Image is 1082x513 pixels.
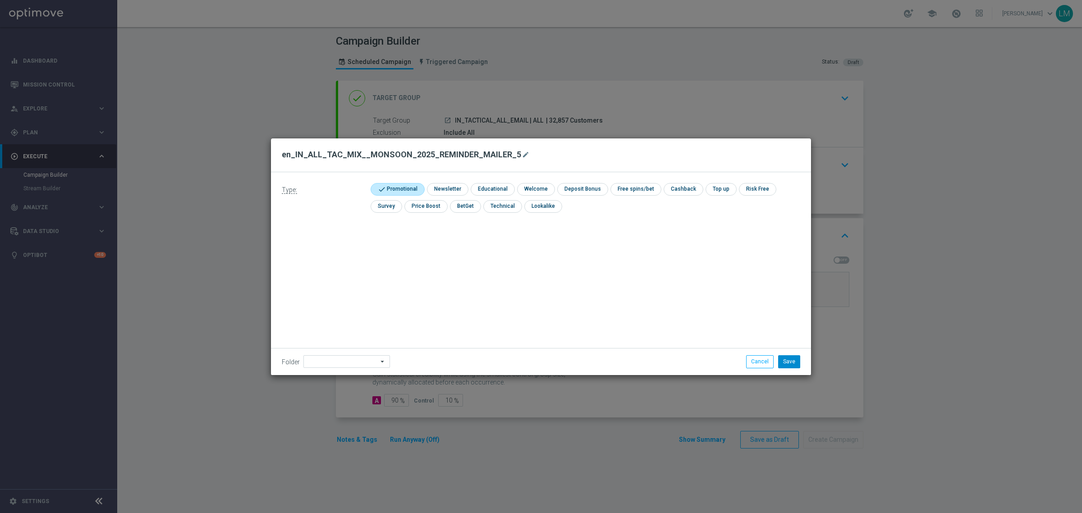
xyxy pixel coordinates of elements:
[282,358,300,366] label: Folder
[282,186,297,194] span: Type:
[746,355,774,368] button: Cancel
[522,151,529,158] i: mode_edit
[378,356,387,367] i: arrow_drop_down
[282,149,521,160] h2: en_IN_ALL_TAC_MIX__MONSOON_2025_REMINDER_MAILER_5
[778,355,800,368] button: Save
[521,149,532,160] button: mode_edit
